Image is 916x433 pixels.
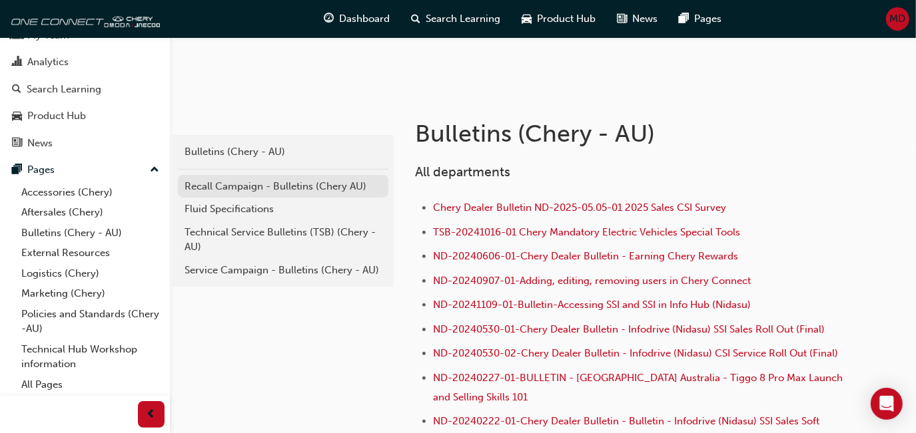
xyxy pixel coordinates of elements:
span: prev-icon [147,406,157,423]
a: TSB-20241016-01 Chery Mandatory Electric Vehicles Special Tools [433,226,740,238]
div: Product Hub [27,108,86,124]
span: search-icon [12,84,21,96]
div: Bulletins (Chery - AU) [185,144,382,160]
a: External Resources [16,243,165,263]
a: Logistics (Chery) [16,263,165,284]
a: Search Learning [5,77,165,102]
span: people-icon [12,30,22,42]
a: Fluid Specifications [178,198,388,221]
a: car-iconProduct Hub [512,5,607,33]
div: Fluid Specifications [185,202,382,217]
button: Pages [5,158,165,182]
div: Pages [27,162,55,178]
a: ND-20240530-01-Chery Dealer Bulletin - Infodrive (Nidasu) SSI Sales Roll Out (Final) [433,323,825,335]
button: MD [886,7,909,31]
span: pages-icon [12,164,22,176]
span: news-icon [12,138,22,150]
a: Service Campaign - Bulletins (Chery - AU) [178,259,388,282]
span: All departments [415,164,510,180]
a: Accessories (Chery) [16,182,165,203]
a: ND-20240606-01-Chery Dealer Bulletin - Earning Chery Rewards [433,250,738,262]
div: News [27,136,53,151]
div: Recall Campaign - Bulletins (Chery AU) [185,179,382,194]
a: News [5,131,165,156]
span: Dashboard [340,11,390,27]
span: up-icon [150,162,159,179]
a: ND-20241109-01-Bulletin-Accessing SSI and SSI in Info Hub (Nidasu) [433,299,751,311]
span: pages-icon [680,11,689,27]
span: car-icon [12,110,22,122]
span: Product Hub [538,11,596,27]
span: search-icon [412,11,421,27]
a: Technical Service Bulletins (TSB) (Chery - AU) [178,221,388,259]
a: news-iconNews [607,5,669,33]
a: ND-20240907-01-Adding, editing, removing users in Chery Connect [433,275,751,287]
span: Search Learning [426,11,501,27]
a: Analytics [5,50,165,74]
a: Aftersales (Chery) [16,202,165,223]
span: car-icon [522,11,532,27]
a: Recall Campaign - Bulletins (Chery AU) [178,175,388,198]
a: Bulletins (Chery - AU) [16,223,165,243]
a: search-iconSearch Learning [401,5,512,33]
div: Service Campaign - Bulletins (Chery - AU) [185,263,382,278]
span: News [633,11,658,27]
a: pages-iconPages [669,5,733,33]
h1: Bulletins (Chery - AU) [415,119,815,148]
div: Open Intercom Messenger [871,388,903,420]
a: Marketing (Chery) [16,283,165,304]
a: Bulletins (Chery - AU) [178,140,388,164]
img: oneconnect [7,5,160,32]
a: ND-20240530-02-Chery Dealer Bulletin - Infodrive (Nidasu) CSI Service Roll Out (Final) [433,347,838,359]
div: Search Learning [27,82,101,97]
span: chart-icon [12,57,22,69]
a: Chery Dealer Bulletin ND-2025-05.05-01 2025 Sales CSI Survey [433,202,726,214]
span: Pages [695,11,722,27]
span: news-icon [618,11,628,27]
a: Product Hub [5,104,165,128]
a: Policies and Standards (Chery -AU) [16,304,165,339]
a: All Pages [16,374,165,395]
div: Technical Service Bulletins (TSB) (Chery - AU) [185,225,382,255]
a: Technical Hub Workshop information [16,339,165,374]
a: ND-20240227-01-BULLETIN - [GEOGRAPHIC_DATA] Australia - Tiggo 8 Pro Max Launch and Selling Skills... [433,372,845,403]
a: guage-iconDashboard [314,5,401,33]
span: guage-icon [324,11,334,27]
div: Analytics [27,55,69,70]
span: MD [890,11,906,27]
